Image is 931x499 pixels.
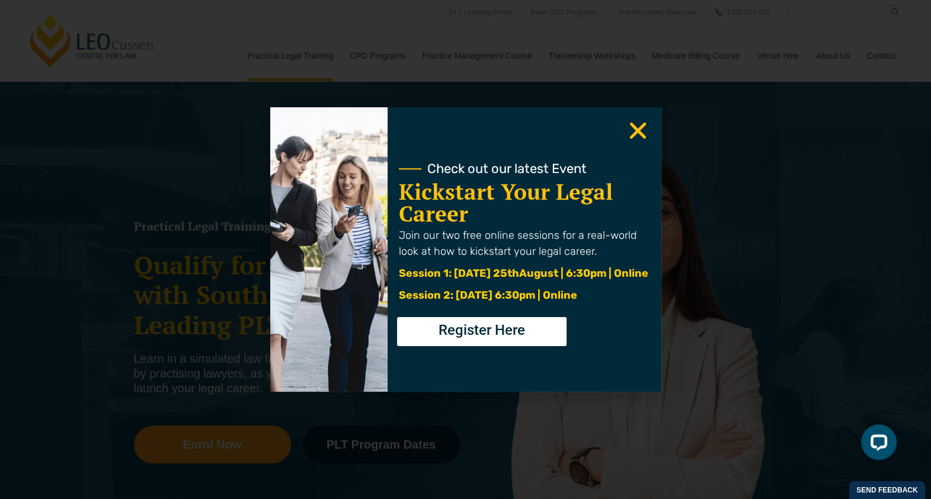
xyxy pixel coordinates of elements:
[427,162,587,175] span: Check out our latest Event
[399,229,636,258] span: Join our two free online sessions for a real-world look at how to kickstart your legal career.
[397,317,567,346] a: Register Here
[852,420,901,469] iframe: LiveChat chat widget
[399,289,577,302] span: Session 2: [DATE] 6:30pm | Online
[439,323,525,337] span: Register Here
[399,177,613,228] a: Kickstart Your Legal Career
[399,267,507,280] span: Session 1: [DATE] 25
[626,119,650,142] a: Close
[519,267,648,280] span: August | 6:30pm | Online
[507,267,519,280] span: th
